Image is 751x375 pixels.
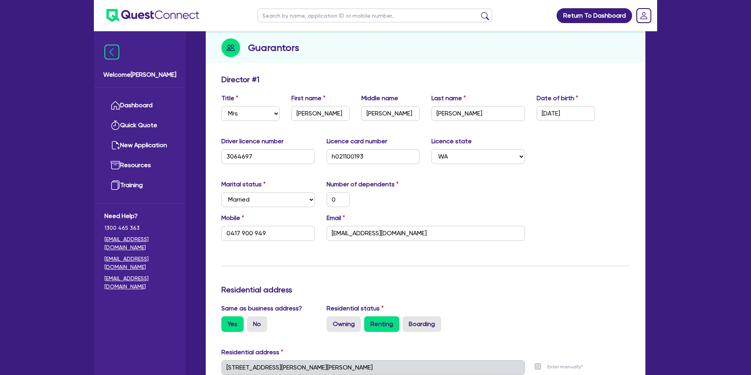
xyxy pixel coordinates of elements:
[361,94,398,103] label: Middle name
[104,135,175,155] a: New Application
[537,94,578,103] label: Date of birth
[221,213,244,223] label: Mobile
[221,304,302,313] label: Same as business address?
[111,121,120,130] img: quick-quote
[111,180,120,190] img: training
[327,304,384,313] label: Residential status
[106,9,199,22] img: quest-connect-logo-blue
[221,316,244,332] label: Yes
[104,175,175,195] a: Training
[111,160,120,170] img: resources
[291,94,325,103] label: First name
[431,94,466,103] label: Last name
[537,106,595,121] input: DD / MM / YYYY
[103,70,176,79] span: Welcome [PERSON_NAME]
[257,9,492,22] input: Search by name, application ID or mobile number...
[327,213,345,223] label: Email
[111,141,120,150] img: new-application
[104,211,175,221] span: Need Help?
[221,137,284,146] label: Driver licence number
[327,180,399,189] label: Number of dependents
[327,316,361,332] label: Owning
[557,8,632,23] a: Return To Dashboard
[104,274,175,291] a: [EMAIL_ADDRESS][DOMAIN_NAME]
[221,180,266,189] label: Marital status
[247,316,267,332] label: No
[327,137,387,146] label: Licence card number
[364,316,399,332] label: Renting
[221,348,283,357] label: Residential address
[634,5,654,26] a: Dropdown toggle
[221,38,240,57] img: step-icon
[104,96,175,115] a: Dashboard
[431,137,472,146] label: Licence state
[221,285,630,294] h3: Residential address
[104,45,119,59] img: icon-menu-close
[104,224,175,232] span: 1300 465 363
[547,363,583,371] label: Enter manually?
[104,235,175,252] a: [EMAIL_ADDRESS][DOMAIN_NAME]
[248,41,299,55] h2: Guarantors
[104,155,175,175] a: Resources
[221,75,259,84] h3: Director # 1
[104,255,175,271] a: [EMAIL_ADDRESS][DOMAIN_NAME]
[402,316,441,332] label: Boarding
[104,115,175,135] a: Quick Quote
[221,94,238,103] label: Title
